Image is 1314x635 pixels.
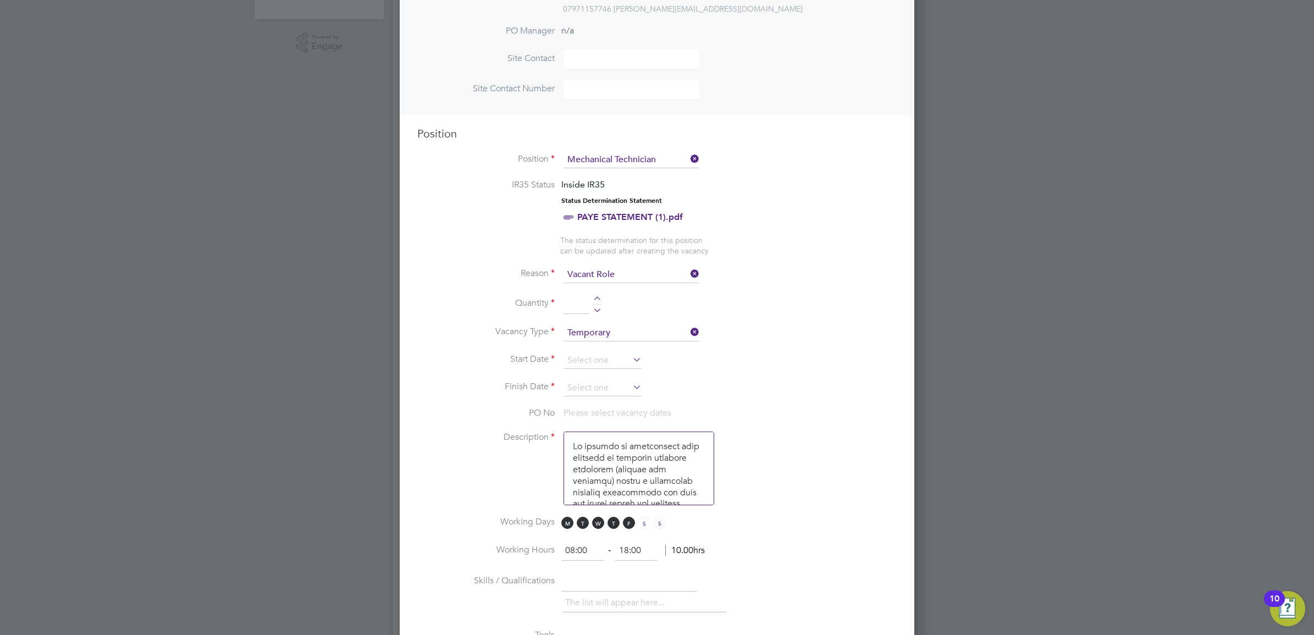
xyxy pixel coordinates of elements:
input: 17:00 [615,541,658,561]
label: PO No [417,407,555,419]
input: Search for... [564,152,699,168]
span: ‐ [606,545,613,556]
label: Vacancy Type [417,326,555,338]
span: [PERSON_NAME][EMAIL_ADDRESS][DOMAIN_NAME] [614,4,803,14]
span: 07971157746 [563,4,611,14]
label: Skills / Qualifications [417,575,555,587]
input: Select one [564,267,699,283]
span: T [577,517,589,529]
strong: Status Determination Statement [561,197,662,205]
input: Select one [564,325,699,341]
label: Start Date [417,354,555,365]
label: Site Contact [417,53,555,64]
span: The status determination for this position can be updated after creating the vacancy [560,235,709,255]
label: Working Hours [417,544,555,556]
label: PO Manager [417,25,555,37]
label: Finish Date [417,381,555,393]
span: Inside IR35 [561,179,605,190]
span: F [623,517,635,529]
span: M [561,517,573,529]
span: 10.00hrs [665,545,705,556]
input: Select one [564,380,642,396]
a: PAYE STATEMENT (1).pdf [577,212,683,222]
span: Please select vacancy dates [564,407,671,418]
input: Select one [564,352,642,369]
label: IR35 Status [417,179,555,191]
label: Description [417,432,555,443]
span: S [654,517,666,529]
span: S [638,517,650,529]
label: Position [417,153,555,165]
input: 08:00 [561,541,604,561]
button: Open Resource Center, 10 new notifications [1270,591,1305,626]
label: Quantity [417,297,555,309]
h3: Position [417,126,897,141]
li: The list will appear here... [565,595,669,610]
span: T [608,517,620,529]
span: n/a [561,25,574,36]
div: 10 [1269,599,1279,613]
label: Reason [417,268,555,279]
label: Site Contact Number [417,83,555,95]
span: W [592,517,604,529]
label: Working Days [417,516,555,528]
